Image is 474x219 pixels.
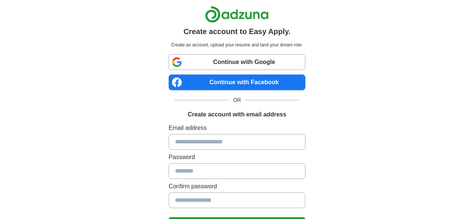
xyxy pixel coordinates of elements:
[205,6,269,23] img: Adzuna logo
[188,110,286,119] h1: Create account with email address
[170,42,304,48] p: Create an account, upload your resume and land your dream role.
[184,26,291,37] h1: Create account to Easy Apply.
[229,96,245,104] span: OR
[169,124,305,133] label: Email address
[169,182,305,191] label: Confirm password
[169,153,305,162] label: Password
[169,74,305,90] a: Continue with Facebook
[169,54,305,70] a: Continue with Google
